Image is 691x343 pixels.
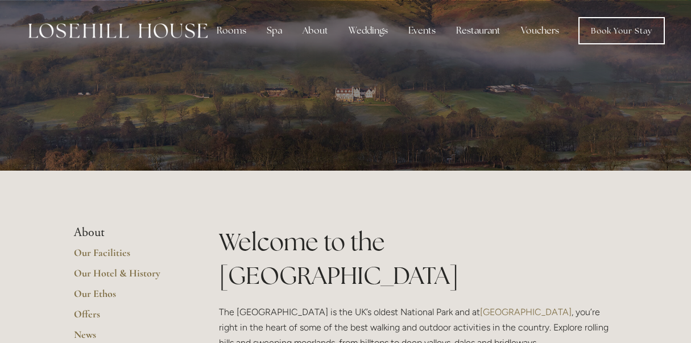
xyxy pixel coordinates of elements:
div: About [293,19,337,42]
img: Losehill House [28,23,208,38]
a: Offers [74,308,183,328]
a: [GEOGRAPHIC_DATA] [480,307,572,317]
div: Weddings [340,19,397,42]
div: Events [399,19,445,42]
div: Restaurant [447,19,510,42]
h1: Welcome to the [GEOGRAPHIC_DATA] [219,225,618,292]
a: Our Ethos [74,287,183,308]
div: Spa [258,19,291,42]
a: Book Your Stay [578,17,665,44]
a: Our Hotel & History [74,267,183,287]
div: Rooms [208,19,255,42]
a: Vouchers [512,19,568,42]
li: About [74,225,183,240]
a: Our Facilities [74,246,183,267]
